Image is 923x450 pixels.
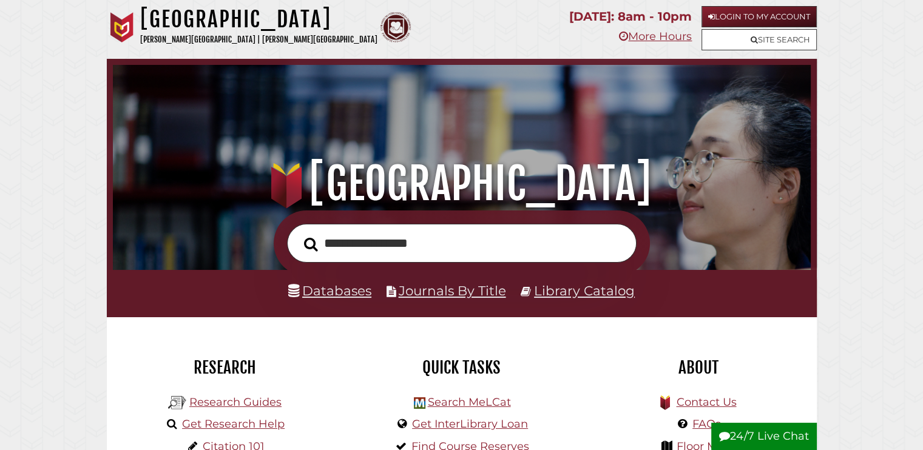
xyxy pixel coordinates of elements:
h1: [GEOGRAPHIC_DATA] [126,157,796,210]
a: Site Search [702,29,817,50]
img: Calvin Theological Seminary [380,12,411,42]
a: Get InterLibrary Loan [412,417,528,431]
p: [PERSON_NAME][GEOGRAPHIC_DATA] | [PERSON_NAME][GEOGRAPHIC_DATA] [140,33,377,47]
a: Login to My Account [702,6,817,27]
img: Hekman Library Logo [168,394,186,412]
a: Databases [288,283,371,298]
a: Contact Us [676,395,736,409]
button: Search [298,233,324,255]
a: Search MeLCat [427,395,510,409]
a: Journals By Title [399,283,506,298]
img: Hekman Library Logo [414,397,425,409]
i: Search [304,237,318,251]
h2: About [589,357,808,378]
a: Research Guides [189,395,282,409]
img: Calvin University [107,12,137,42]
h2: Quick Tasks [353,357,571,378]
a: FAQs [692,417,721,431]
a: Get Research Help [182,417,285,431]
p: [DATE]: 8am - 10pm [569,6,692,27]
h1: [GEOGRAPHIC_DATA] [140,6,377,33]
a: More Hours [619,30,692,43]
a: Library Catalog [534,283,635,298]
h2: Research [116,357,334,378]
